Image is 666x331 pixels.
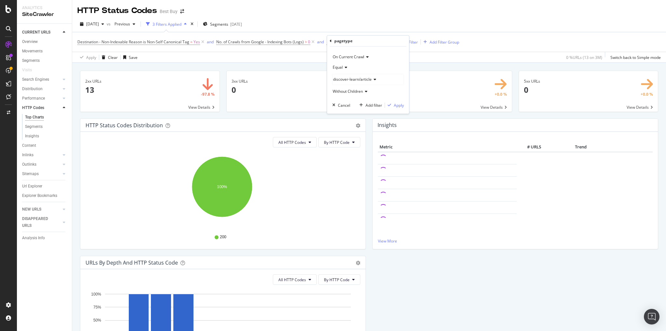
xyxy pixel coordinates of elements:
[220,234,226,240] span: 200
[421,38,459,46] button: Add Filter Group
[22,142,67,149] a: Content
[22,192,67,199] a: Explorer Bookmarks
[318,274,360,285] button: By HTTP Code
[160,8,178,15] div: Best Buy
[153,21,181,27] div: 3 Filters Applied
[22,48,43,55] div: Movements
[608,52,661,62] button: Switch back to Simple mode
[22,161,61,168] a: Outlinks
[318,137,360,147] button: By HTTP Code
[305,39,307,45] span: >
[22,29,61,36] a: CURRENT URLS
[22,67,38,74] a: Visits
[77,39,189,45] span: Destination - Non-Indexable Reason is Non-Self Canonical Tag
[338,103,350,108] div: Cancel
[385,102,404,108] button: Apply
[207,39,214,45] button: and
[193,37,200,47] span: Yes
[356,123,360,128] div: gear
[25,114,44,121] div: Top Charts
[22,86,61,92] a: Distribution
[22,215,55,229] div: DISAPPEARED URLS
[273,274,317,285] button: All HTTP Codes
[22,183,42,190] div: Url Explorer
[22,38,38,45] div: Overview
[324,140,350,145] span: By HTTP Code
[108,55,118,60] div: Clear
[22,104,61,111] a: HTTP Codes
[25,133,39,140] div: Insights
[22,171,39,177] div: Sitemaps
[22,57,67,64] a: Segments
[210,21,228,27] span: Segments
[357,102,382,108] button: Add filter
[22,206,61,213] a: NEW URLS
[107,21,112,27] span: vs
[217,185,227,189] text: 100%
[22,95,45,102] div: Performance
[22,161,36,168] div: Outlinks
[22,206,41,213] div: NEW URLS
[189,21,195,27] div: times
[430,39,459,45] div: Add Filter Group
[378,121,397,130] h4: Insights
[86,21,99,27] span: 2025 Sep. 2nd
[22,152,61,159] a: Inlinks
[25,123,67,130] a: Segments
[22,152,33,159] div: Inlinks
[25,123,43,130] div: Segments
[112,21,130,27] span: Previous
[22,57,40,64] div: Segments
[394,103,404,108] div: Apply
[610,55,661,60] div: Switch back to Simple mode
[77,5,157,16] div: HTTP Status Codes
[121,52,138,62] button: Save
[278,140,306,145] span: All HTTP Codes
[200,19,245,29] button: Segments[DATE]
[86,153,359,228] svg: A chart.
[22,104,44,111] div: HTTP Codes
[333,89,363,94] span: Without Children
[112,19,138,29] button: Previous
[308,37,310,47] span: 0
[644,309,659,324] div: Open Intercom Messenger
[86,259,178,266] div: URLs by Depth and HTTP Status Code
[333,76,372,82] span: discover-learn/article
[91,292,101,297] text: 100%
[77,52,96,62] button: Apply
[333,64,343,70] span: Equal
[180,9,184,14] div: arrow-right-arrow-left
[273,137,317,147] button: All HTTP Codes
[333,54,364,60] span: On Current Crawl
[22,183,67,190] a: Url Explorer
[77,19,107,29] button: [DATE]
[93,318,101,323] text: 50%
[566,55,602,60] div: 0 % URLs ( 13 on 3M )
[216,39,304,45] span: No. of Crawls from Google - Indexing Bots (Logs)
[22,38,67,45] a: Overview
[190,39,193,45] span: =
[93,305,101,310] text: 75%
[143,19,189,29] button: 3 Filters Applied
[22,95,61,102] a: Performance
[317,39,324,45] div: and
[22,192,57,199] div: Explorer Bookmarks
[22,76,61,83] a: Search Engines
[25,114,67,121] a: Top Charts
[129,55,138,60] div: Save
[22,11,67,18] div: SiteCrawler
[378,142,517,152] th: Metric
[330,102,350,108] button: Cancel
[22,5,67,11] div: Analytics
[378,238,653,244] a: View More
[22,235,45,241] div: Analysis Info
[543,142,619,152] th: Trend
[22,86,43,92] div: Distribution
[324,277,350,283] span: By HTTP Code
[25,133,67,140] a: Insights
[22,29,50,36] div: CURRENT URLS
[230,21,242,27] div: [DATE]
[86,55,96,60] div: Apply
[517,142,543,152] th: # URLS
